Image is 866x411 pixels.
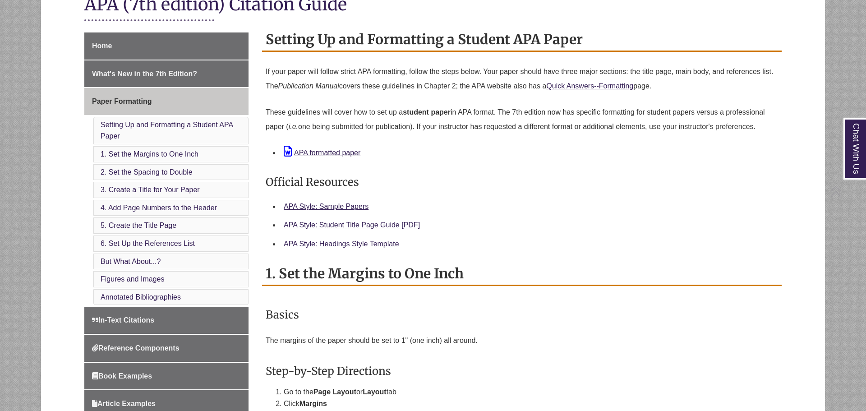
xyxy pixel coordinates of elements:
[101,121,233,140] a: Setting Up and Formatting a Student APA Paper
[830,185,864,197] a: Back to Top
[92,344,180,352] span: Reference Components
[284,386,778,398] li: Go to the or tab
[92,316,154,324] span: In-Text Citations
[84,60,249,88] a: What's New in the 7th Edition?
[313,388,356,396] strong: Page Layout
[266,360,778,382] h3: Step-by-Step Directions
[92,372,152,380] span: Book Examples
[363,388,386,396] strong: Layout
[101,186,200,194] a: 3. Create a Title for Your Paper
[92,400,156,407] span: Article Examples
[101,258,161,265] a: But What About...?
[84,88,249,115] a: Paper Formatting
[266,304,778,325] h3: Basics
[266,330,778,351] p: The margins of the paper should be set to 1" (one inch) all around.
[262,262,782,286] h2: 1. Set the Margins to One Inch
[101,240,195,247] a: 6. Set Up the References List
[284,398,778,410] li: Click
[84,307,249,334] a: In-Text Citations
[262,28,782,52] h2: Setting Up and Formatting a Student APA Paper
[84,363,249,390] a: Book Examples
[84,335,249,362] a: Reference Components
[546,82,633,90] a: Quick Answers--Formatting
[101,275,164,283] a: Figures and Images
[92,70,197,78] span: What's New in the 7th Edition?
[101,150,198,158] a: 1. Set the Margins to One Inch
[266,61,778,97] p: If your paper will follow strict APA formatting, follow the steps below. Your paper should have t...
[403,108,451,116] strong: student paper
[92,97,152,105] span: Paper Formatting
[101,204,217,212] a: 4. Add Page Numbers to the Header
[278,82,339,90] em: Publication Manual
[84,32,249,60] a: Home
[289,123,298,130] em: i.e.
[284,203,369,210] a: APA Style: Sample Papers
[101,293,181,301] a: Annotated Bibliographies
[284,149,360,157] a: APA formatted paper
[284,240,399,248] a: APA Style: Headings Style Template
[92,42,112,50] span: Home
[101,222,176,229] a: 5. Create the Title Page
[299,400,327,407] strong: Margins
[101,168,193,176] a: 2. Set the Spacing to Double
[284,221,420,229] a: APA Style: Student Title Page Guide [PDF]
[266,171,778,193] h3: Official Resources
[266,102,778,138] p: These guidelines will cover how to set up a in APA format. The 7th edition now has specific forma...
